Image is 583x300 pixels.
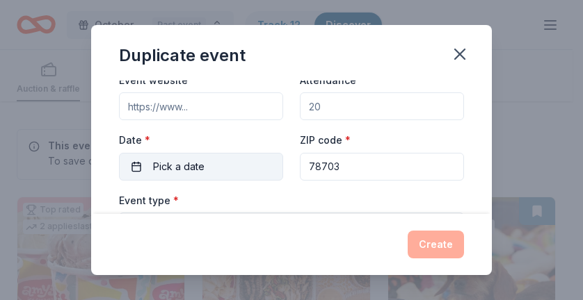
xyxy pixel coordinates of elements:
[300,153,464,181] input: 12345 (U.S. only)
[119,44,246,67] div: Duplicate event
[300,92,464,120] input: 20
[119,212,464,242] button: Select
[119,194,179,208] label: Event type
[119,74,188,87] label: Event website
[300,74,365,87] label: Attendance
[119,92,283,120] input: https://www...
[153,158,205,175] span: Pick a date
[119,153,283,181] button: Pick a date
[119,133,283,147] label: Date
[300,133,351,147] label: ZIP code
